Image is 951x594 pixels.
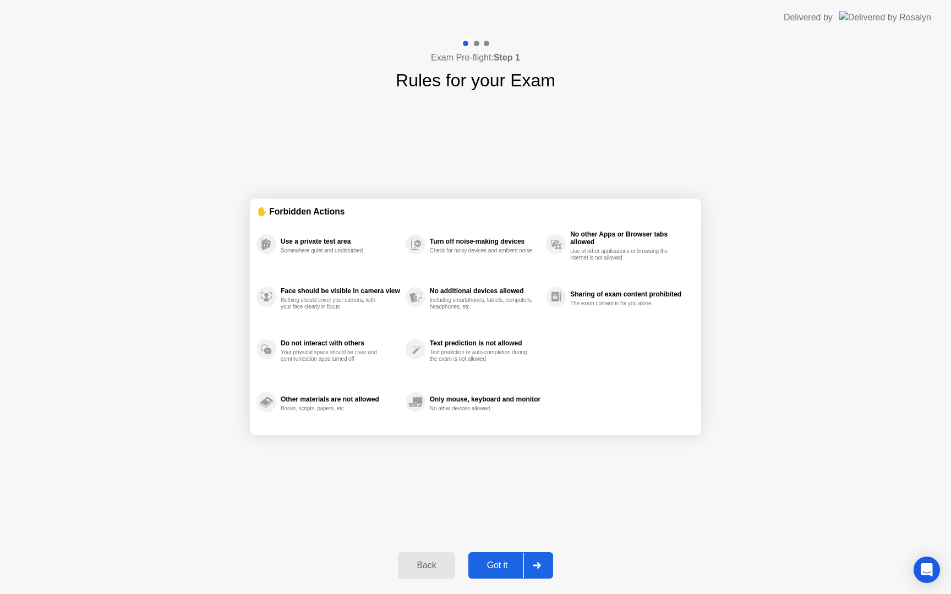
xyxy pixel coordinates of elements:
[430,248,534,254] div: Check for noisy devices and ambient noise
[430,405,534,412] div: No other devices allowed
[430,287,540,295] div: No additional devices allowed
[784,11,833,24] div: Delivered by
[570,300,674,307] div: The exam content is for you alone
[494,53,520,62] b: Step 1
[256,205,695,218] div: ✋ Forbidden Actions
[281,349,385,362] div: Your physical space should be clear and communication apps turned off
[401,560,451,570] div: Back
[281,238,400,245] div: Use a private test area
[570,230,689,246] div: No other Apps or Browser tabs allowed
[472,560,523,570] div: Got it
[398,552,455,579] button: Back
[430,339,540,347] div: Text prediction is not allowed
[281,339,400,347] div: Do not interact with others
[281,405,385,412] div: Books, scripts, papers, etc
[281,395,400,403] div: Other materials are not allowed
[430,297,534,310] div: Including smartphones, tablets, computers, headphones, etc.
[839,11,931,24] img: Delivered by Rosalyn
[431,51,520,64] h4: Exam Pre-flight:
[570,248,674,261] div: Use of other applications or browsing the internet is not allowed
[281,297,385,310] div: Nothing should cover your camera, with your face clearly in focus
[430,349,534,362] div: Text prediction or auto-completion during the exam is not allowed
[914,557,940,583] div: Open Intercom Messenger
[468,552,553,579] button: Got it
[570,290,689,298] div: Sharing of exam content prohibited
[396,67,555,94] h1: Rules for your Exam
[281,287,400,295] div: Face should be visible in camera view
[281,248,385,254] div: Somewhere quiet and undisturbed
[430,238,540,245] div: Turn off noise-making devices
[430,395,540,403] div: Only mouse, keyboard and monitor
